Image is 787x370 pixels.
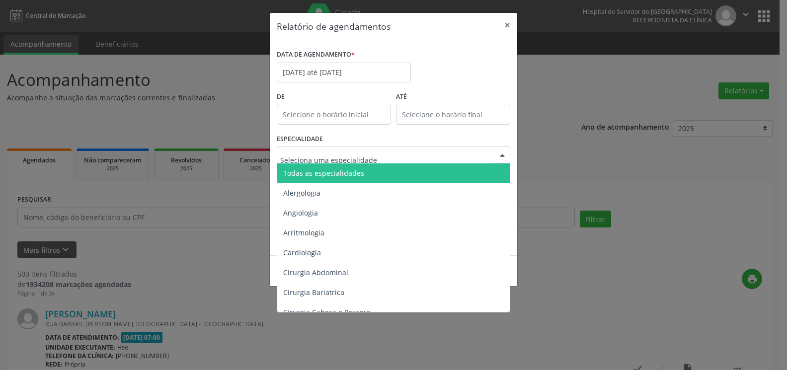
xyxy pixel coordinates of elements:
input: Selecione o horário inicial [277,105,391,125]
label: ESPECIALIDADE [277,132,323,147]
h5: Relatório de agendamentos [277,20,391,33]
span: Cirurgia Cabeça e Pescoço [283,307,371,317]
label: DATA DE AGENDAMENTO [277,47,355,63]
span: Cirurgia Bariatrica [283,288,344,297]
span: Cardiologia [283,248,321,257]
span: Arritmologia [283,228,324,237]
span: Alergologia [283,188,320,198]
button: Close [497,13,517,37]
input: Selecione o horário final [396,105,510,125]
span: Cirurgia Abdominal [283,268,348,277]
span: Todas as especialidades [283,168,364,178]
span: Angiologia [283,208,318,218]
label: De [277,89,391,105]
input: Selecione uma data ou intervalo [277,63,411,82]
label: ATÉ [396,89,510,105]
input: Seleciona uma especialidade [280,150,490,170]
